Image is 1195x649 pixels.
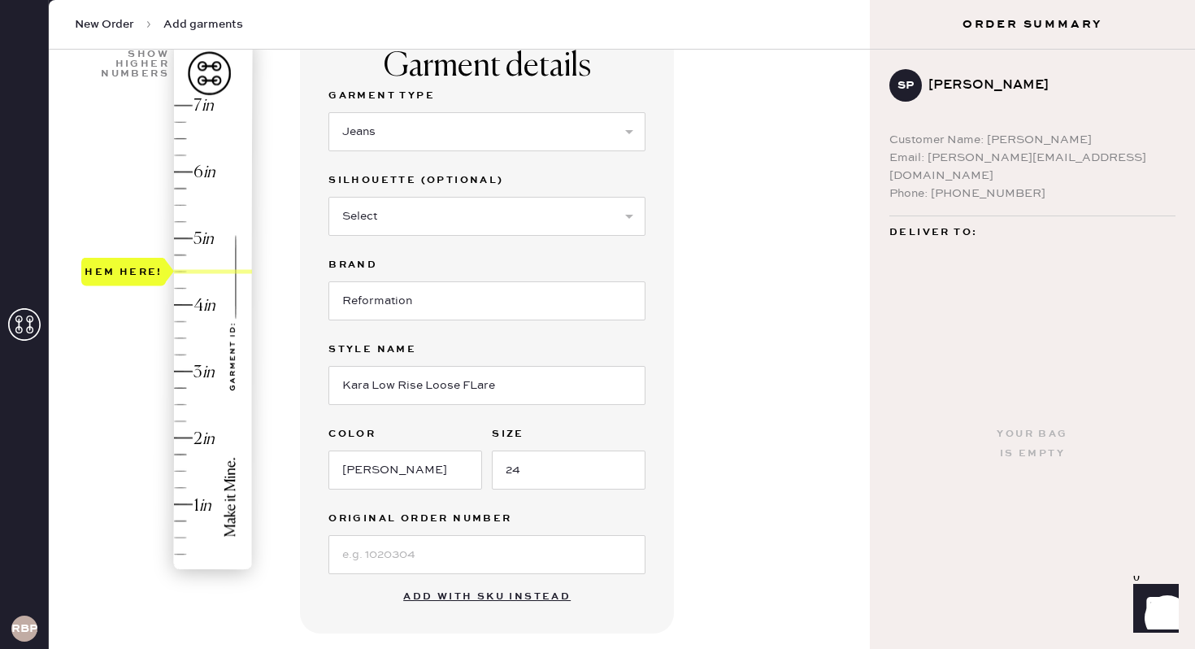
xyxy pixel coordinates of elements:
label: Size [492,425,645,444]
input: e.g. Navy [328,451,482,490]
label: Garment Type [328,86,645,106]
div: Customer Name: [PERSON_NAME] [889,131,1175,149]
h3: RBPA [11,623,37,634]
div: Garment details [384,47,591,86]
label: Original Order Number [328,509,645,529]
label: Color [328,425,482,444]
h3: Order Summary [870,16,1195,33]
button: Add with SKU instead [393,581,580,613]
h3: SP [897,80,914,91]
span: Add garments [163,16,243,33]
label: Brand [328,255,645,275]
label: Style name [328,340,645,359]
div: [PERSON_NAME] [928,76,1162,95]
input: e.g. 1020304 [328,535,645,574]
div: Hem here! [85,262,163,281]
span: Deliver to: [889,223,977,242]
div: 7 [193,95,202,117]
iframe: Front Chat [1118,576,1188,646]
div: Phone: [PHONE_NUMBER] [889,185,1175,203]
div: Email: [PERSON_NAME][EMAIL_ADDRESS][DOMAIN_NAME] [889,149,1175,185]
div: in [202,95,214,117]
input: Brand name [328,281,645,320]
div: Show higher numbers [99,50,169,79]
div: Your bag is empty [997,425,1067,464]
span: New Order [75,16,134,33]
label: Silhouette (optional) [328,171,645,190]
input: e.g. Daisy 2 Pocket [328,366,645,405]
input: e.g. 30R [492,451,645,490]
